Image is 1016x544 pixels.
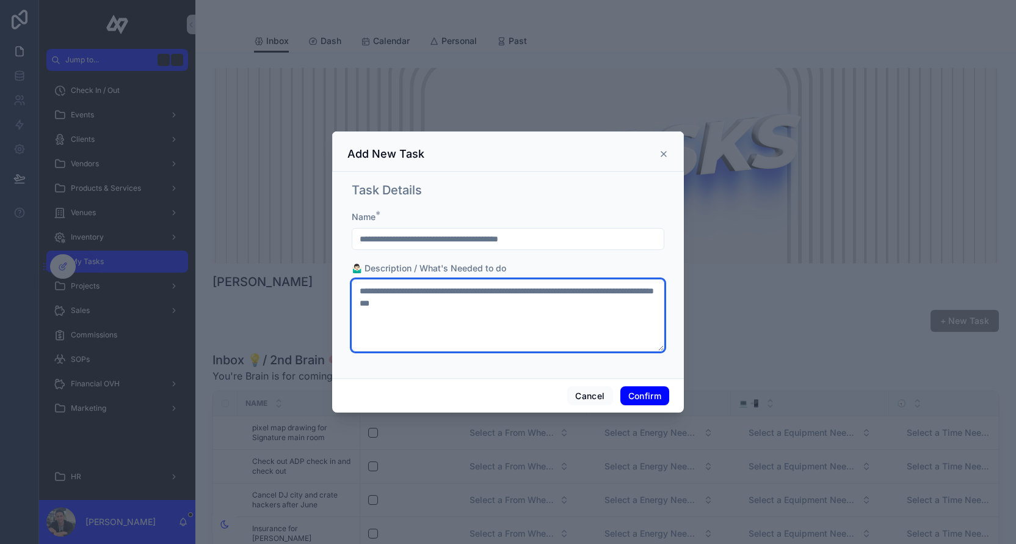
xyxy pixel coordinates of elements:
[352,182,422,199] h1: Task Details
[352,263,506,273] span: 🤷🏻‍♂️ Description / What's Needed to do
[567,386,612,406] button: Cancel
[347,147,424,161] h3: Add New Task
[620,386,669,406] button: Confirm
[352,211,376,222] span: Name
